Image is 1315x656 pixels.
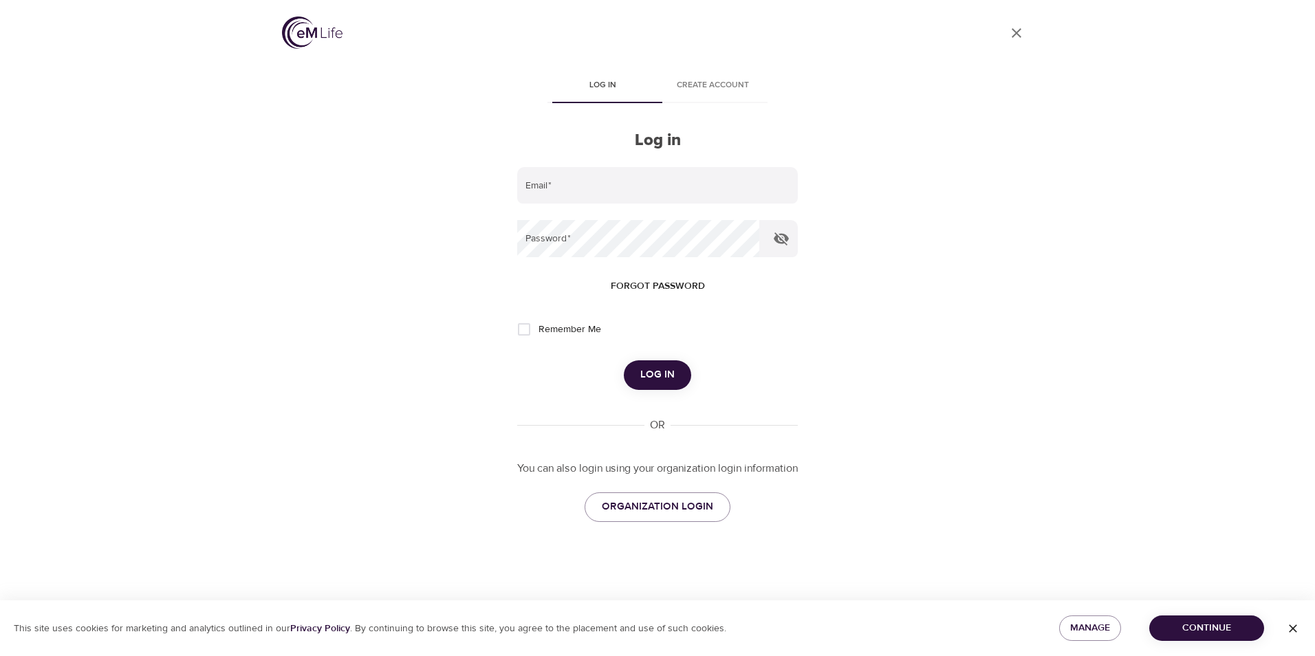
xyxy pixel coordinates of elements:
button: Continue [1149,615,1264,641]
a: close [1000,17,1033,50]
button: Log in [624,360,691,389]
span: Log in [556,78,649,93]
span: Create account [666,78,759,93]
span: Remember Me [539,322,601,337]
div: OR [644,417,671,433]
a: ORGANIZATION LOGIN [585,492,730,521]
h2: Log in [517,131,798,151]
span: Continue [1160,620,1253,637]
span: Manage [1070,620,1110,637]
img: logo [282,17,343,49]
div: disabled tabs example [517,70,798,103]
button: Forgot password [605,274,710,299]
a: Privacy Policy [290,622,350,635]
span: ORGANIZATION LOGIN [602,498,713,516]
span: Log in [640,366,675,384]
span: Forgot password [611,278,705,295]
button: Manage [1059,615,1121,641]
p: You can also login using your organization login information [517,461,798,477]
